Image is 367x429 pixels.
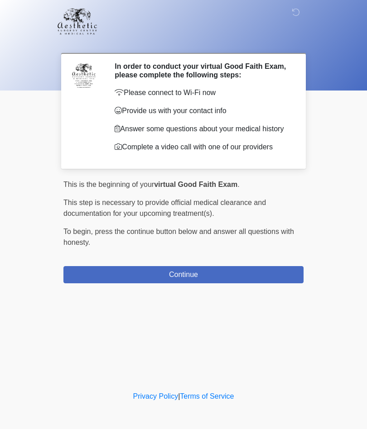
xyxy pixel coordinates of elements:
[115,105,290,116] p: Provide us with your contact info
[237,181,239,188] span: .
[115,87,290,98] p: Please connect to Wi-Fi now
[115,124,290,134] p: Answer some questions about your medical history
[115,62,290,79] h2: In order to conduct your virtual Good Faith Exam, please complete the following steps:
[154,181,237,188] strong: virtual Good Faith Exam
[133,392,179,400] a: Privacy Policy
[180,392,234,400] a: Terms of Service
[63,181,154,188] span: This is the beginning of your
[63,228,95,235] span: To begin,
[70,62,97,89] img: Agent Avatar
[54,7,100,36] img: Aesthetic Surgery Centre, PLLC Logo
[63,228,294,246] span: press the continue button below and answer all questions with honesty.
[178,392,180,400] a: |
[115,142,290,153] p: Complete a video call with one of our providers
[63,199,266,217] span: This step is necessary to provide official medical clearance and documentation for your upcoming ...
[63,266,304,283] button: Continue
